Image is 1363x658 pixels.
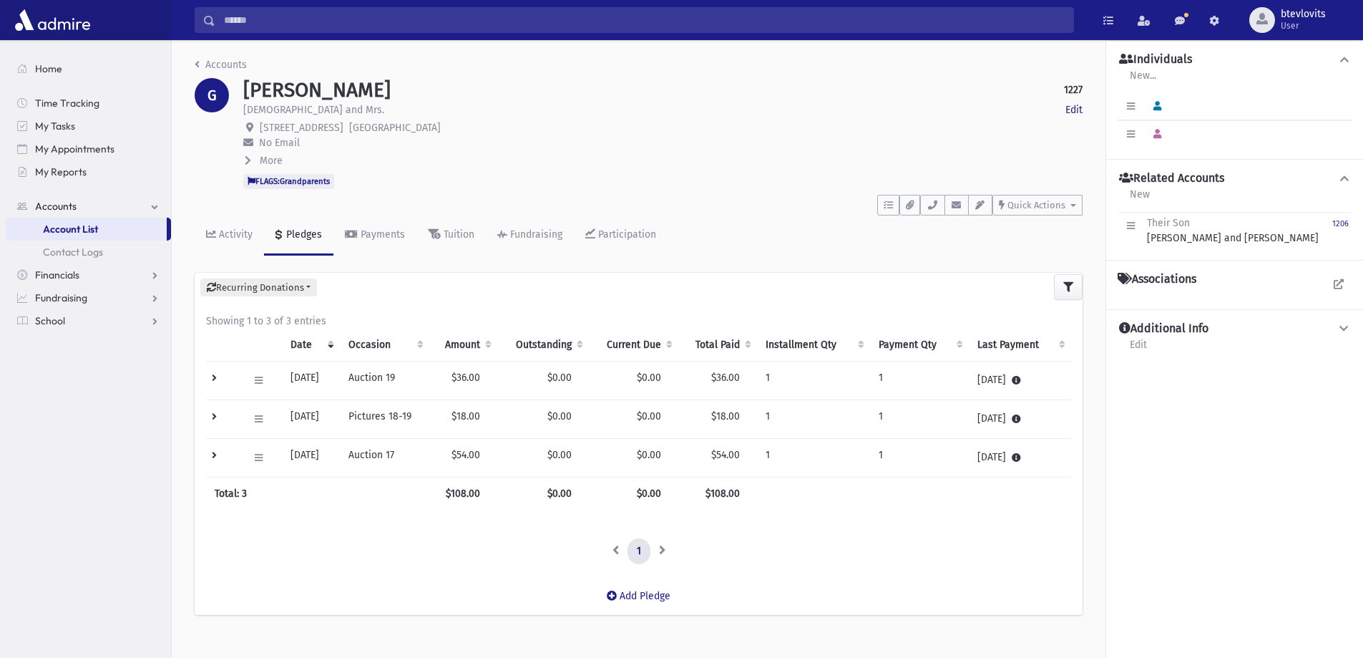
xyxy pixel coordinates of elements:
[283,228,322,241] div: Pledges
[35,268,79,281] span: Financials
[1129,67,1157,93] a: New...
[1119,171,1224,186] h4: Related Accounts
[6,309,171,332] a: School
[200,279,317,297] button: Recurring Donations
[215,7,1073,33] input: Search
[441,228,474,241] div: Tuition
[1118,272,1196,286] h4: Associations
[1118,321,1352,337] button: Additional Info
[416,216,486,256] a: Tuition
[507,228,562,241] div: Fundraising
[547,410,572,422] span: $0.00
[264,216,333,256] a: Pledges
[497,329,589,362] th: Outstanding: activate to sort column ascending
[206,478,429,511] th: Total: 3
[259,137,300,149] span: No Email
[547,372,572,384] span: $0.00
[6,286,171,309] a: Fundraising
[757,329,870,362] th: Installment Qty: activate to sort column ascending
[711,449,740,461] span: $54.00
[282,400,340,439] td: [DATE]
[282,439,340,478] td: [DATE]
[757,362,870,400] td: 1
[1147,217,1190,229] span: Their Son
[678,478,757,511] th: $108.00
[6,115,171,137] a: My Tasks
[595,228,656,241] div: Participation
[195,59,247,71] a: Accounts
[243,174,334,188] span: FLAGS:Grandparents
[1119,321,1208,337] h4: Additional Info
[1119,52,1192,67] h4: Individuals
[637,410,661,422] span: $0.00
[429,400,497,439] td: $18.00
[637,449,661,461] span: $0.00
[497,478,589,511] th: $0.00
[969,400,1071,439] td: [DATE]
[1064,82,1083,97] strong: 1227
[6,241,171,263] a: Contact Logs
[35,200,77,213] span: Accounts
[6,57,171,80] a: Home
[678,329,757,362] th: Total Paid: activate to sort column ascending
[757,400,870,439] td: 1
[547,449,572,461] span: $0.00
[35,165,87,178] span: My Reports
[349,122,441,134] span: [GEOGRAPHIC_DATA]
[282,362,340,400] td: [DATE]
[11,6,94,34] img: AdmirePro
[282,329,340,362] th: Date: activate to sort column ascending
[429,329,497,362] th: Amount: activate to sort column ascending
[216,228,253,241] div: Activity
[6,137,171,160] a: My Appointments
[429,478,497,511] th: $108.00
[1118,52,1352,67] button: Individuals
[1065,102,1083,117] a: Edit
[195,78,229,112] div: G
[595,579,682,614] a: Add Pledge
[870,400,969,439] td: 1
[757,439,870,478] td: 1
[711,372,740,384] span: $36.00
[429,439,497,478] td: $54.00
[6,263,171,286] a: Financials
[260,122,343,134] span: [STREET_ADDRESS]
[1118,171,1352,186] button: Related Accounts
[711,410,740,422] span: $18.00
[1332,216,1349,246] a: 1206
[6,160,171,183] a: My Reports
[1147,216,1319,246] div: [PERSON_NAME] and [PERSON_NAME]
[35,291,87,304] span: Fundraising
[992,195,1083,216] button: Quick Actions
[1281,20,1326,32] span: User
[1007,200,1065,211] span: Quick Actions
[1281,9,1326,20] span: btevlovits
[35,120,75,132] span: My Tasks
[429,362,497,400] td: $36.00
[1129,186,1151,212] a: New
[243,153,284,168] button: More
[627,538,650,564] a: 1
[35,314,65,327] span: School
[243,102,384,117] p: [DEMOGRAPHIC_DATA] and Mrs.
[6,195,171,218] a: Accounts
[6,218,167,241] a: Account List
[969,362,1071,400] td: [DATE]
[6,92,171,115] a: Time Tracking
[589,478,678,511] th: $0.00
[340,362,429,400] td: Auction 19
[589,329,678,362] th: Current Due: activate to sort column ascending
[206,314,1071,329] div: Showing 1 to 3 of 3 entries
[969,329,1071,362] th: Last Payment: activate to sort column ascending
[243,78,391,102] h1: [PERSON_NAME]
[35,62,62,75] span: Home
[43,223,98,236] span: Account List
[35,97,99,110] span: Time Tracking
[260,155,283,167] span: More
[340,439,429,478] td: Auction 17
[35,142,114,155] span: My Appointments
[43,246,103,258] span: Contact Logs
[333,216,416,256] a: Payments
[870,362,969,400] td: 1
[195,216,264,256] a: Activity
